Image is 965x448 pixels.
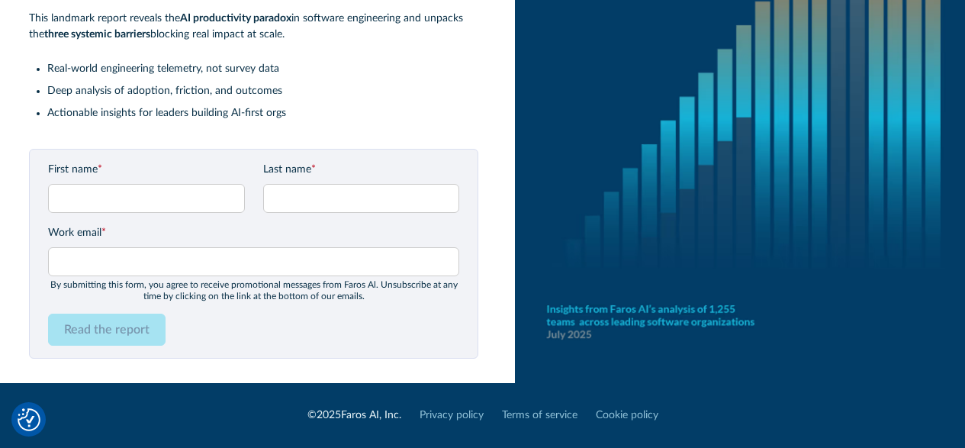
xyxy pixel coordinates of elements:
[29,11,479,43] p: This landmark report reveals the in software engineering and unpacks the blocking real impact at ...
[48,225,460,241] label: Work email
[317,410,341,421] span: 2025
[48,162,245,178] label: First name
[48,162,460,346] form: Email Form
[44,29,150,40] strong: three systemic barriers
[263,162,460,178] label: Last name
[47,105,479,121] li: Actionable insights for leaders building AI-first orgs
[48,314,166,346] input: Read the report
[18,408,40,431] button: Cookie Settings
[48,279,460,301] div: By submitting this form, you agree to receive promotional messages from Faros Al. Unsubscribe at ...
[502,408,577,424] a: Terms of service
[180,13,291,24] strong: AI productivity paradox
[420,408,484,424] a: Privacy policy
[307,408,401,424] div: © Faros AI, Inc.
[47,83,479,99] li: Deep analysis of adoption, friction, and outcomes
[18,408,40,431] img: Revisit consent button
[596,408,658,424] a: Cookie policy
[47,61,479,77] li: Real-world engineering telemetry, not survey data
